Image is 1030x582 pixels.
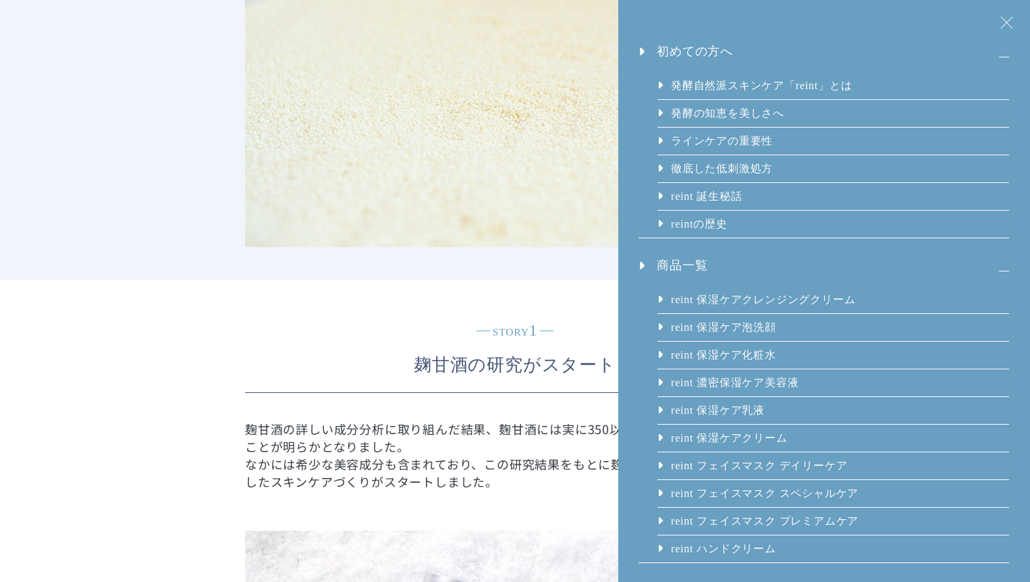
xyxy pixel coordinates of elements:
[670,480,859,507] a: reint フェイスマスク スペシャルケア
[670,397,765,424] a: reint 保湿ケア乳液
[670,535,776,562] a: reint ハンドクリーム
[670,286,855,313] a: reint 保湿ケアクレンジングクリーム
[670,128,773,155] a: ラインケアの重要性
[670,452,847,479] a: reint フェイスマスク デイリーケア
[670,211,727,238] a: reintの歴史
[639,43,733,72] a: 初めての方へ
[639,257,707,286] a: 商品一覧
[670,369,798,396] a: reint 濃密保湿ケア美容液
[245,320,785,393] h3: 麹甘酒の研究がスタート
[245,420,785,490] p: 麹甘酒の詳しい成分分析に取り組んだ結果、麹甘酒には実に350以上もの物質が含まれていることが明らかとなりました。 なかには希少な美容成分も含まれており、この研究結果をもとに麹の発酵由来成分をメイ...
[670,508,859,535] a: reint フェイスマスク プレミアムケア
[493,320,537,341] span: STORY
[670,183,742,210] a: reint 誕生秘話
[670,72,852,99] a: 発酵⾃然派スキンケア「reint」とは
[670,100,784,127] a: 発酵の知恵を美しさへ
[670,425,787,452] a: reint 保湿ケアクリーム
[529,321,538,339] span: 1
[670,342,776,369] a: reint 保湿ケア化粧水
[670,314,776,341] a: reint 保湿ケア泡洗顔
[670,155,773,182] a: 徹底した低刺激処方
